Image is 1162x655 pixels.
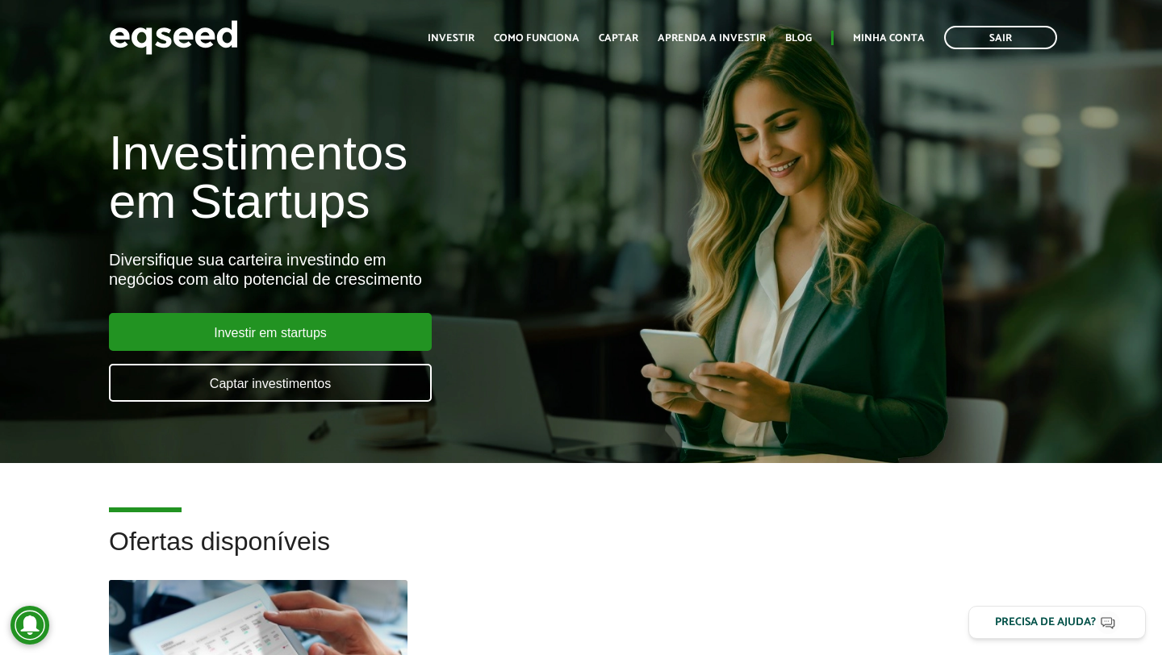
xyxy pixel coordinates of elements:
img: EqSeed [109,16,238,59]
a: Captar [599,33,638,44]
a: Como funciona [494,33,579,44]
a: Sair [944,26,1057,49]
h2: Ofertas disponíveis [109,528,1053,580]
div: Diversifique sua carteira investindo em negócios com alto potencial de crescimento [109,250,666,289]
a: Investir em startups [109,313,432,351]
a: Captar investimentos [109,364,432,402]
a: Aprenda a investir [658,33,766,44]
h1: Investimentos em Startups [109,129,666,226]
a: Minha conta [853,33,925,44]
a: Investir [428,33,474,44]
a: Blog [785,33,812,44]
